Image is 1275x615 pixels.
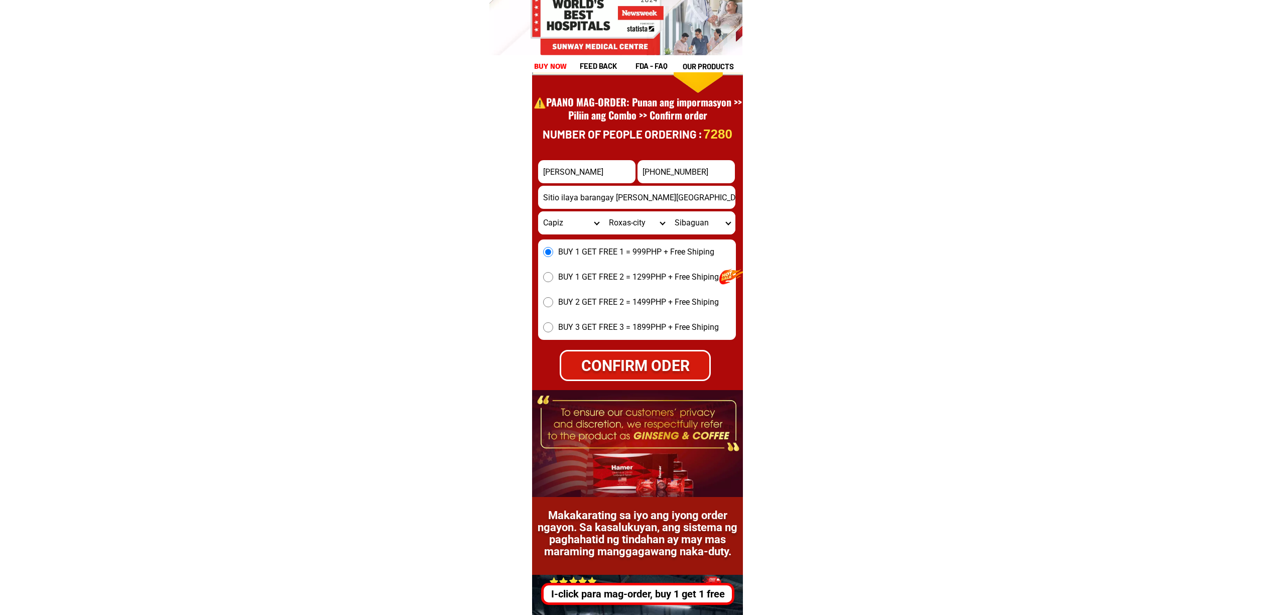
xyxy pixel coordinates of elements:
[670,211,735,234] select: Select commune
[543,322,553,332] input: BUY 3 GET FREE 3 = 1899PHP + Free Shiping
[558,296,719,308] span: BUY 2 GET FREE 2 = 1499PHP + Free Shiping
[580,60,634,72] h1: feed back
[538,211,604,234] select: Select province
[560,354,710,377] div: CONFIRM ODER
[558,246,714,258] span: BUY 1 GET FREE 1 = 999PHP + Free Shiping
[604,211,670,234] select: Select district
[538,160,635,183] input: Input full_name
[536,61,566,72] h1: buy now
[558,271,719,283] span: BUY 1 GET FREE 2 = 1299PHP + Free Shiping
[538,510,738,558] h1: Makakarating sa iyo ang iyong order ngayon. Sa kasalukuyan, ang sistema ng paghahatid ng tindahan...
[538,186,735,209] input: Input address
[704,126,732,142] p: 7280
[533,95,742,135] h1: ⚠️️PAANO MAG-ORDER: Punan ang impormasyon >> Piliin ang Combo >> Confirm order
[542,586,727,601] div: I-click para mag-order, buy 1 get 1 free
[543,272,553,282] input: BUY 1 GET FREE 2 = 1299PHP + Free Shiping
[683,61,741,72] h1: our products
[635,60,692,72] h1: fda - FAQ
[558,321,719,333] span: BUY 3 GET FREE 3 = 1899PHP + Free Shiping
[543,247,553,257] input: BUY 1 GET FREE 1 = 999PHP + Free Shiping
[637,160,735,183] input: Input phone_number
[543,297,553,307] input: BUY 2 GET FREE 2 = 1499PHP + Free Shiping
